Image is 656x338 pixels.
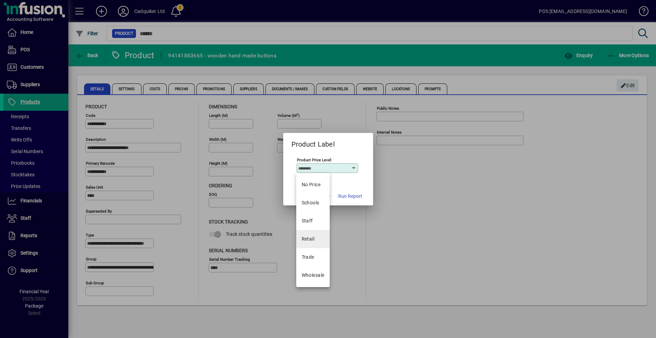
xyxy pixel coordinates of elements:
[302,181,321,188] span: No Price
[302,199,319,206] div: Schools
[296,212,330,230] mat-option: Staff
[336,190,365,203] button: Run Report
[302,272,325,279] div: Wholesale
[296,266,330,284] mat-option: Wholesale
[296,230,330,248] mat-option: Retail
[297,157,332,162] mat-label: Product Price Level:
[296,248,330,266] mat-option: Trade
[302,235,315,243] div: Retail
[283,133,343,150] h2: Product Label
[302,217,313,225] div: Staff
[296,194,330,212] mat-option: Schools
[338,193,362,200] span: Run Report
[302,254,314,261] div: Trade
